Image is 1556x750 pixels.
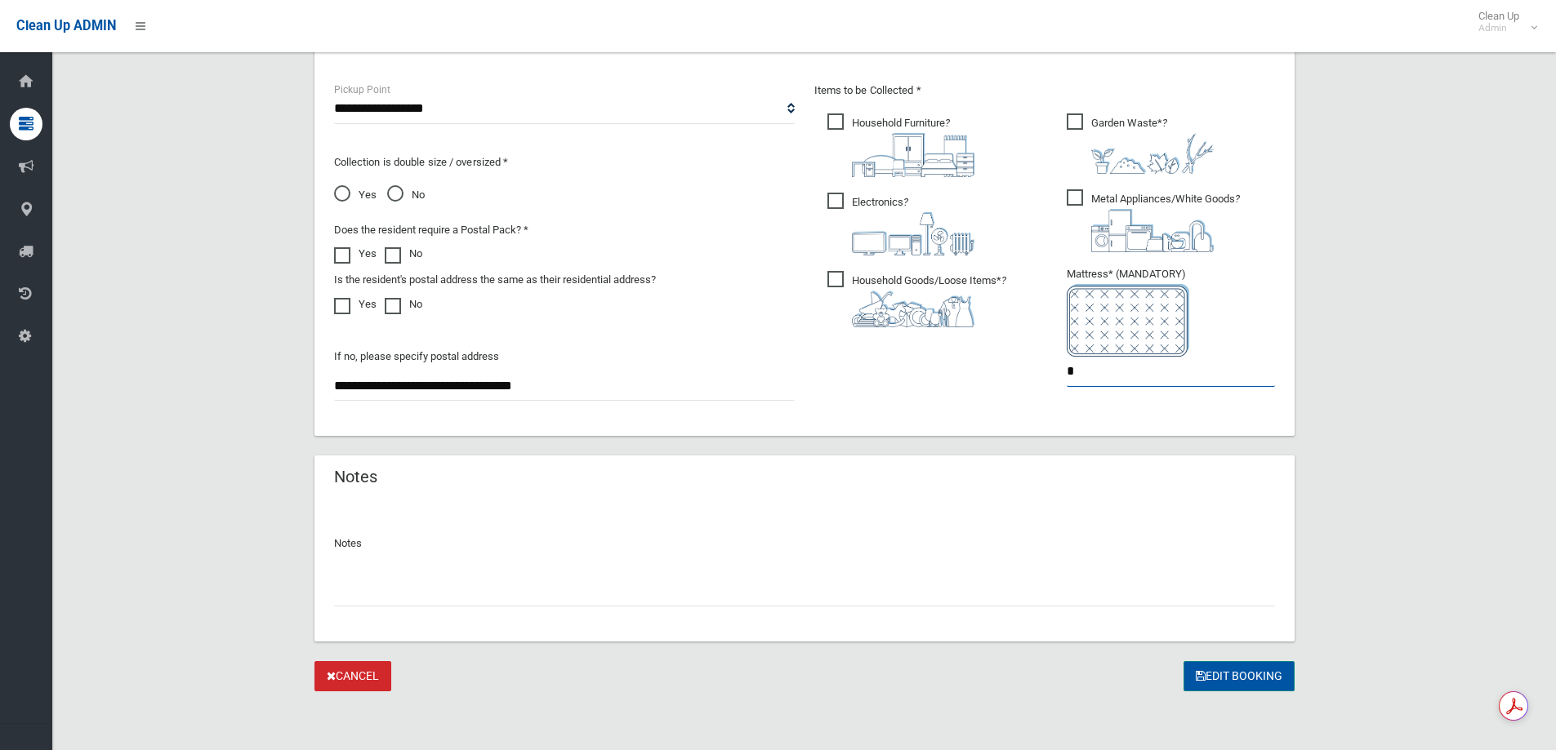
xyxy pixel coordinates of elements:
label: Does the resident require a Postal Pack? * [334,220,528,240]
img: e7408bece873d2c1783593a074e5cb2f.png [1067,284,1189,357]
img: 36c1b0289cb1767239cdd3de9e694f19.png [1091,209,1214,252]
button: Edit Booking [1184,661,1295,691]
img: 394712a680b73dbc3d2a6a3a7ffe5a07.png [852,212,974,255]
label: Is the resident's postal address the same as their residential address? [334,270,656,290]
label: Yes [334,244,377,264]
span: Household Furniture [827,113,974,177]
small: Admin [1478,22,1519,34]
img: b13cc3517677393f34c0a387616ef184.png [852,291,974,327]
i: ? [852,196,974,255]
label: No [385,295,422,314]
label: No [385,244,422,264]
p: Items to be Collected * [814,81,1275,100]
label: Yes [334,295,377,314]
span: Yes [334,185,377,205]
a: Cancel [314,661,391,691]
span: Mattress* (MANDATORY) [1067,268,1275,357]
p: Notes [334,534,1275,553]
img: 4fd8a5c772b2c999c83690221e5242e0.png [1091,133,1214,174]
label: If no, please specify postal address [334,347,499,366]
span: Household Goods/Loose Items* [827,271,1006,327]
i: ? [852,274,1006,327]
p: Collection is double size / oversized * [334,153,795,172]
i: ? [1091,117,1214,174]
span: Metal Appliances/White Goods [1067,189,1240,252]
span: Clean Up [1470,10,1536,34]
span: Garden Waste* [1067,113,1214,174]
i: ? [1091,193,1240,252]
span: No [387,185,425,205]
img: aa9efdbe659d29b613fca23ba79d85cb.png [852,133,974,177]
header: Notes [314,461,397,493]
span: Electronics [827,193,974,255]
span: Clean Up ADMIN [16,18,116,33]
i: ? [852,117,974,177]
